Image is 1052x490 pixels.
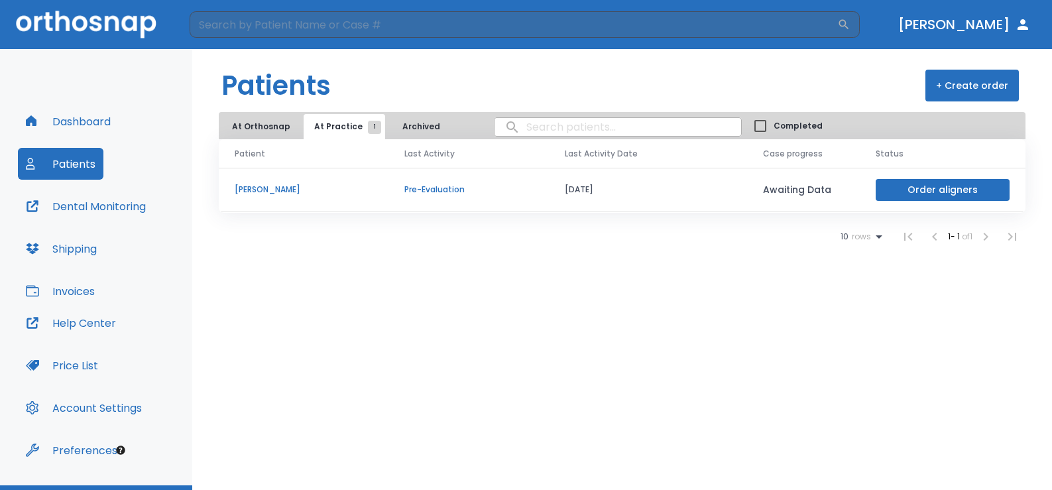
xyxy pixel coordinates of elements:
button: Invoices [18,275,103,307]
span: Last Activity [404,148,455,160]
button: At Orthosnap [221,114,301,139]
button: [PERSON_NAME] [893,13,1036,36]
img: Orthosnap [16,11,156,38]
span: 1 - 1 [948,231,962,242]
button: Account Settings [18,392,150,424]
span: Last Activity Date [565,148,638,160]
button: Dashboard [18,105,119,137]
input: Search by Patient Name or Case # [190,11,837,38]
input: search [495,114,741,140]
span: Status [876,148,904,160]
button: Shipping [18,233,105,265]
span: rows [848,232,871,241]
button: Preferences [18,434,125,466]
span: Patient [235,148,265,160]
span: 10 [841,232,848,241]
div: tabs [221,114,457,139]
td: [DATE] [549,168,747,212]
div: Tooltip anchor [115,444,127,456]
span: of 1 [962,231,972,242]
p: Pre-Evaluation [404,184,533,196]
h1: Patients [221,66,331,105]
button: Help Center [18,307,124,339]
span: 1 [368,121,381,134]
button: Price List [18,349,106,381]
button: + Create order [925,70,1019,101]
span: Completed [774,120,823,132]
button: Order aligners [876,179,1010,201]
span: Case progress [763,148,823,160]
span: At Practice [314,121,375,133]
p: [PERSON_NAME] [235,184,373,196]
button: Patients [18,148,103,180]
p: Awaiting Data [763,182,844,198]
button: Archived [388,114,454,139]
button: Dental Monitoring [18,190,154,222]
